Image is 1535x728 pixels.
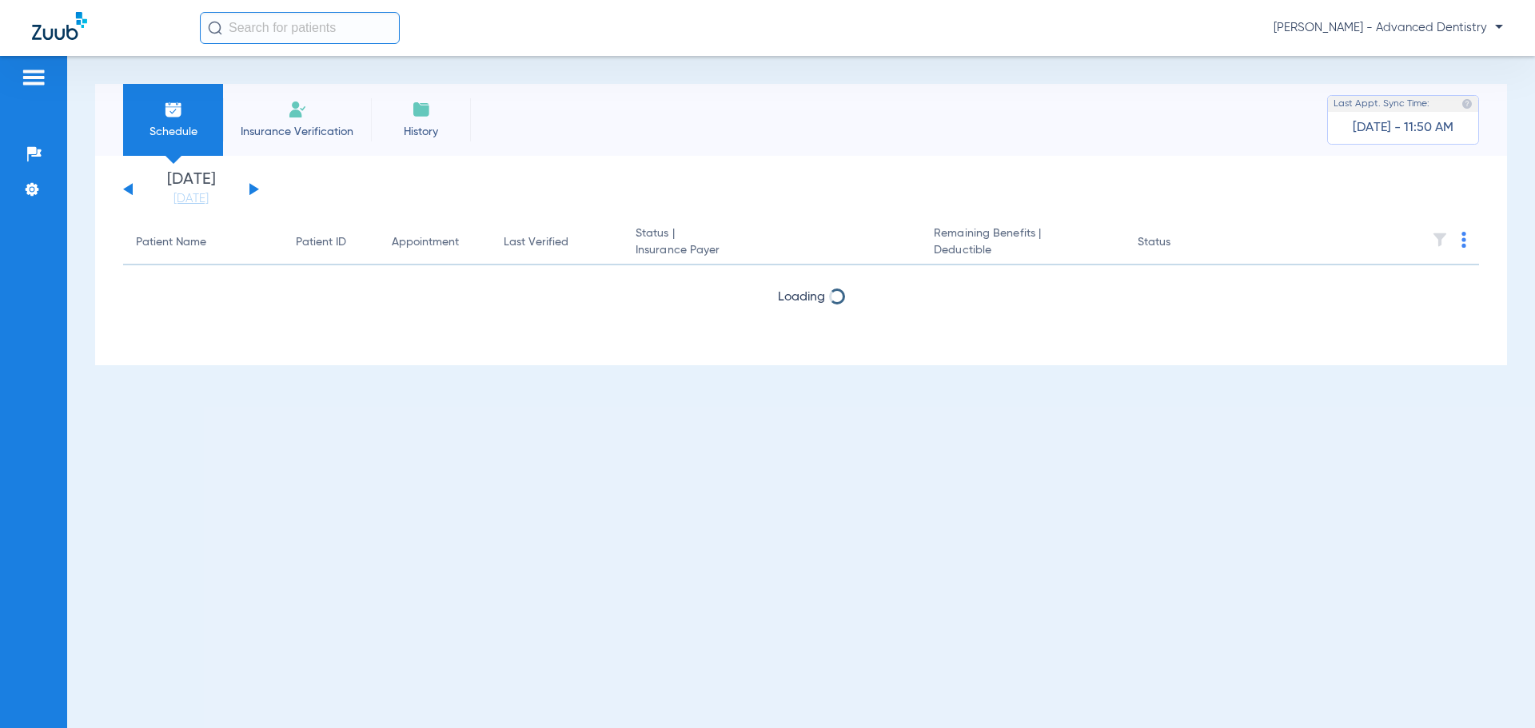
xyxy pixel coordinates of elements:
[1461,98,1473,109] img: last sync help info
[143,172,239,207] li: [DATE]
[296,234,366,251] div: Patient ID
[778,291,825,304] span: Loading
[383,124,459,140] span: History
[504,234,610,251] div: Last Verified
[623,221,921,265] th: Status |
[21,68,46,87] img: hamburger-icon
[636,242,908,259] span: Insurance Payer
[504,234,568,251] div: Last Verified
[200,12,400,44] input: Search for patients
[1125,221,1233,265] th: Status
[921,221,1124,265] th: Remaining Benefits |
[288,100,307,119] img: Manual Insurance Verification
[208,21,222,35] img: Search Icon
[412,100,431,119] img: History
[1432,232,1448,248] img: filter.svg
[934,242,1111,259] span: Deductible
[296,234,346,251] div: Patient ID
[392,234,478,251] div: Appointment
[1274,20,1503,36] span: [PERSON_NAME] - Advanced Dentistry
[164,100,183,119] img: Schedule
[136,234,270,251] div: Patient Name
[143,191,239,207] a: [DATE]
[392,234,459,251] div: Appointment
[32,12,87,40] img: Zuub Logo
[1334,96,1429,112] span: Last Appt. Sync Time:
[1353,120,1453,136] span: [DATE] - 11:50 AM
[235,124,359,140] span: Insurance Verification
[1461,232,1466,248] img: group-dot-blue.svg
[136,234,206,251] div: Patient Name
[135,124,211,140] span: Schedule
